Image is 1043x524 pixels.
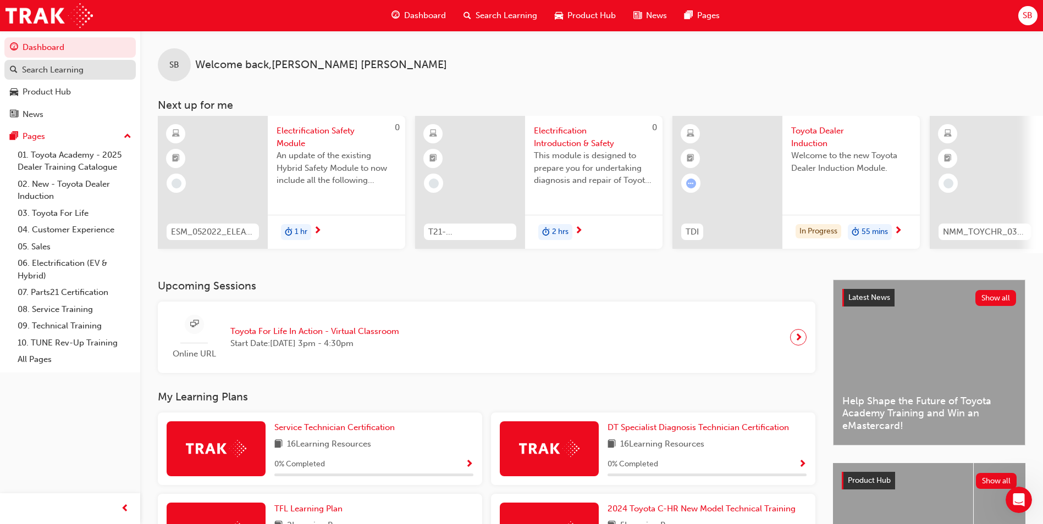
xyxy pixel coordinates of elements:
div: In Progress [796,224,841,239]
span: 0 [652,122,657,132]
span: up-icon [124,130,131,144]
h3: Next up for me [140,99,1043,112]
span: news-icon [10,110,18,120]
a: Dashboard [4,37,136,58]
a: 03. Toyota For Life [13,205,136,222]
span: guage-icon [10,43,18,53]
span: Electrification Safety Module [277,125,396,149]
a: 0T21-FOD_HVIS_PREREQElectrification Introduction & SafetyThis module is designed to prepare you f... [415,116,663,249]
span: Start Date: [DATE] 3pm - 4:30pm [230,337,399,350]
span: book-icon [608,438,616,451]
span: Help Shape the Future of Toyota Academy Training and Win an eMastercard! [842,395,1016,432]
span: duration-icon [852,225,859,239]
a: 09. Technical Training [13,317,136,335]
span: booktick-icon [429,152,437,166]
a: 02. New - Toyota Dealer Induction [13,176,136,205]
span: learningResourceType_ELEARNING-icon [429,127,437,141]
a: TFL Learning Plan [274,503,347,515]
a: 04. Customer Experience [13,221,136,238]
span: 2 hrs [552,226,569,238]
span: car-icon [555,9,563,23]
h3: Upcoming Sessions [158,280,815,292]
a: 08. Service Training [13,301,136,318]
a: All Pages [13,351,136,368]
span: Toyota Dealer Induction [791,125,911,149]
span: Latest News [848,293,890,302]
div: Product Hub [23,86,71,98]
a: Search Learning [4,60,136,80]
h3: My Learning Plans [158,391,815,403]
span: learningResourceType_ELEARNING-icon [172,127,180,141]
a: pages-iconPages [676,4,729,27]
a: guage-iconDashboard [383,4,455,27]
span: search-icon [463,9,471,23]
button: Show all [976,473,1017,489]
button: Pages [4,126,136,147]
button: Show Progress [798,458,807,471]
span: Online URL [167,348,222,360]
a: 2024 Toyota C-HR New Model Technical Training [608,503,800,515]
span: 16 Learning Resources [287,438,371,451]
span: News [646,9,667,22]
span: This module is designed to prepare you for undertaking diagnosis and repair of Toyota & Lexus Ele... [534,149,654,187]
a: 0ESM_052022_ELEARNElectrification Safety ModuleAn update of the existing Hybrid Safety Module to ... [158,116,405,249]
a: 07. Parts21 Certification [13,284,136,301]
div: News [23,108,43,121]
span: next-icon [313,226,322,236]
span: Toyota For Life In Action - Virtual Classroom [230,325,399,338]
a: Product Hub [4,82,136,102]
a: 05. Sales [13,238,136,255]
span: Electrification Introduction & Safety [534,125,654,149]
span: 55 mins [862,226,888,238]
button: Show Progress [465,458,473,471]
a: 10. TUNE Rev-Up Training [13,335,136,352]
span: booktick-icon [172,152,180,166]
span: learningResourceType_ELEARNING-icon [944,127,952,141]
span: TDI [686,226,699,238]
a: Online URLToyota For Life In Action - Virtual ClassroomStart Date:[DATE] 3pm - 4:30pm [167,310,807,365]
span: learningRecordVerb_NONE-icon [172,179,181,188]
a: Latest NewsShow all [842,289,1016,306]
a: TDIToyota Dealer InductionWelcome to the new Toyota Dealer Induction Module.In Progressduration-i... [672,116,920,249]
span: ESM_052022_ELEARN [171,226,255,238]
span: news-icon [633,9,642,23]
span: Product Hub [848,476,891,485]
button: DashboardSearch LearningProduct HubNews [4,35,136,126]
a: News [4,104,136,125]
span: Welcome to the new Toyota Dealer Induction Module. [791,149,911,174]
span: 2024 Toyota C-HR New Model Technical Training [608,504,796,514]
span: duration-icon [285,225,293,239]
span: Dashboard [404,9,446,22]
span: 0 % Completed [608,458,658,471]
img: Trak [5,3,93,28]
a: Product HubShow all [842,472,1017,489]
div: Search Learning [22,64,84,76]
span: sessionType_ONLINE_URL-icon [190,317,198,331]
span: next-icon [794,330,803,345]
span: learningRecordVerb_NONE-icon [429,179,439,188]
iframe: Intercom live chat [1006,487,1032,513]
a: news-iconNews [625,4,676,27]
span: prev-icon [121,502,129,516]
a: 06. Electrification (EV & Hybrid) [13,255,136,284]
span: pages-icon [10,132,18,142]
span: 16 Learning Resources [620,438,704,451]
span: booktick-icon [944,152,952,166]
span: SB [1023,9,1033,22]
img: Trak [519,440,580,457]
a: search-iconSearch Learning [455,4,546,27]
span: learningResourceType_ELEARNING-icon [687,127,694,141]
span: Service Technician Certification [274,422,395,432]
span: learningRecordVerb_NONE-icon [943,179,953,188]
span: SB [169,59,179,71]
span: NMM_TOYCHR_032024_MODULE_1 [943,226,1027,238]
span: Search Learning [476,9,537,22]
span: booktick-icon [687,152,694,166]
span: guage-icon [391,9,400,23]
span: 1 hr [295,226,307,238]
span: Welcome back , [PERSON_NAME] [PERSON_NAME] [195,59,447,71]
a: car-iconProduct Hub [546,4,625,27]
a: Service Technician Certification [274,421,399,434]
